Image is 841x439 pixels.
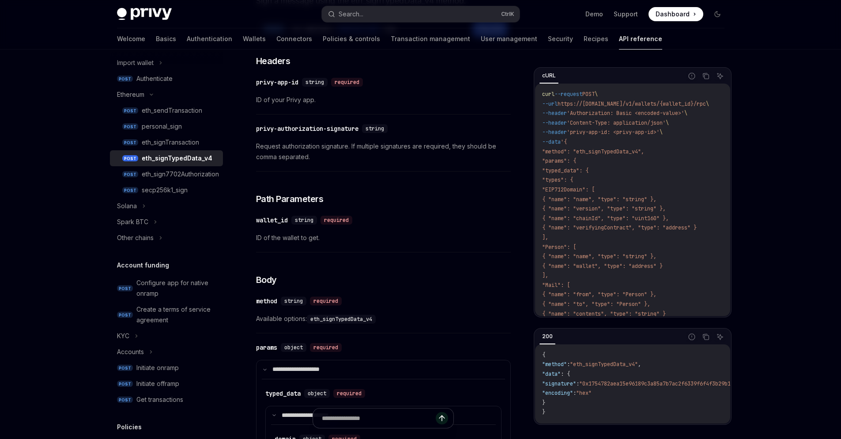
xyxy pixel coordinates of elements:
[117,397,133,403] span: POST
[256,78,298,87] div: privy-app-id
[276,28,312,50] a: Connectors
[321,216,352,225] div: required
[187,28,232,50] a: Authentication
[649,7,703,21] a: Dashboard
[122,123,138,130] span: POST
[256,95,511,105] span: ID of your Privy app.
[117,347,144,357] div: Accounts
[542,100,558,107] span: --url
[706,100,709,107] span: \
[110,302,223,328] a: POSTCreate a terms of service agreement
[542,301,650,308] span: { "name": "to", "type": "Person" },
[539,70,558,81] div: cURL
[110,103,223,118] a: POSTeth_sendTransaction
[136,394,183,405] div: Get transactions
[686,331,698,343] button: Report incorrect code
[548,28,573,50] a: Security
[117,76,133,82] span: POST
[542,253,656,260] span: { "name": "name", "type": "string" },
[542,310,666,317] span: { "name": "contents", "type": "string" }
[110,376,223,392] a: POSTInitiate offramp
[110,166,223,182] a: POSTeth_sign7702Authorization
[542,196,656,203] span: { "name": "name", "type": "string" },
[391,28,470,50] a: Transaction management
[310,343,342,352] div: required
[542,408,545,416] span: }
[122,139,138,146] span: POST
[256,233,511,243] span: ID of the wallet to get.
[117,201,137,211] div: Solana
[542,263,663,270] span: { "name": "wallet", "type": "address" }
[567,129,660,136] span: 'privy-app-id: <privy-app-id>'
[542,205,666,212] span: { "name": "version", "type": "string" },
[110,392,223,408] a: POSTGet transactions
[576,389,592,397] span: "hex"
[117,217,148,227] div: Spark BTC
[243,28,266,50] a: Wallets
[558,100,706,107] span: https://[DOMAIN_NAME]/v1/wallets/{wallet_id}/rpc
[256,193,324,205] span: Path Parameters
[656,10,690,19] span: Dashboard
[686,70,698,82] button: Report incorrect code
[117,89,144,100] div: Ethereum
[110,150,223,166] a: POSTeth_signTypedData_v4
[331,78,363,87] div: required
[117,260,169,271] h5: Account funding
[117,365,133,371] span: POST
[542,361,567,368] span: "method"
[256,297,277,305] div: method
[256,343,277,352] div: params
[110,118,223,134] a: POSTpersonal_sign
[284,298,303,305] span: string
[436,412,448,424] button: Send message
[542,176,573,183] span: "types": {
[322,6,520,22] button: Search...CtrlK
[700,331,712,343] button: Copy the contents from the code block
[501,11,514,18] span: Ctrl K
[117,8,172,20] img: dark logo
[585,10,603,19] a: Demo
[333,389,365,398] div: required
[542,291,656,298] span: { "name": "from", "type": "Person" },
[542,389,573,397] span: "encoding"
[542,110,567,117] span: --header
[256,274,277,286] span: Body
[595,91,598,98] span: \
[142,169,219,179] div: eth_sign7702Authorization
[110,360,223,376] a: POSTInitiate onramp
[117,28,145,50] a: Welcome
[136,278,218,299] div: Configure app for native onramp
[122,155,138,162] span: POST
[136,304,218,325] div: Create a terms of service agreement
[122,171,138,178] span: POST
[256,55,290,67] span: Headers
[117,422,142,432] h5: Policies
[567,110,684,117] span: 'Authorization: Basic <encoded-value>'
[117,381,133,387] span: POST
[542,91,554,98] span: curl
[110,134,223,150] a: POSTeth_signTransaction
[582,91,595,98] span: POST
[308,390,326,397] span: object
[542,186,595,193] span: "EIP712Domain": [
[573,389,576,397] span: :
[542,282,570,289] span: "Mail": [
[561,370,570,378] span: : {
[542,380,576,387] span: "signature"
[542,167,588,174] span: "typed_data": {
[561,138,567,145] span: '{
[542,272,548,279] span: ],
[700,70,712,82] button: Copy the contents from the code block
[584,28,608,50] a: Recipes
[660,129,663,136] span: \
[542,138,561,145] span: --data
[542,351,545,359] span: {
[136,73,173,84] div: Authenticate
[339,9,363,19] div: Search...
[554,91,582,98] span: --request
[614,10,638,19] a: Support
[142,105,202,116] div: eth_sendTransaction
[684,110,687,117] span: \
[323,28,380,50] a: Policies & controls
[142,121,182,132] div: personal_sign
